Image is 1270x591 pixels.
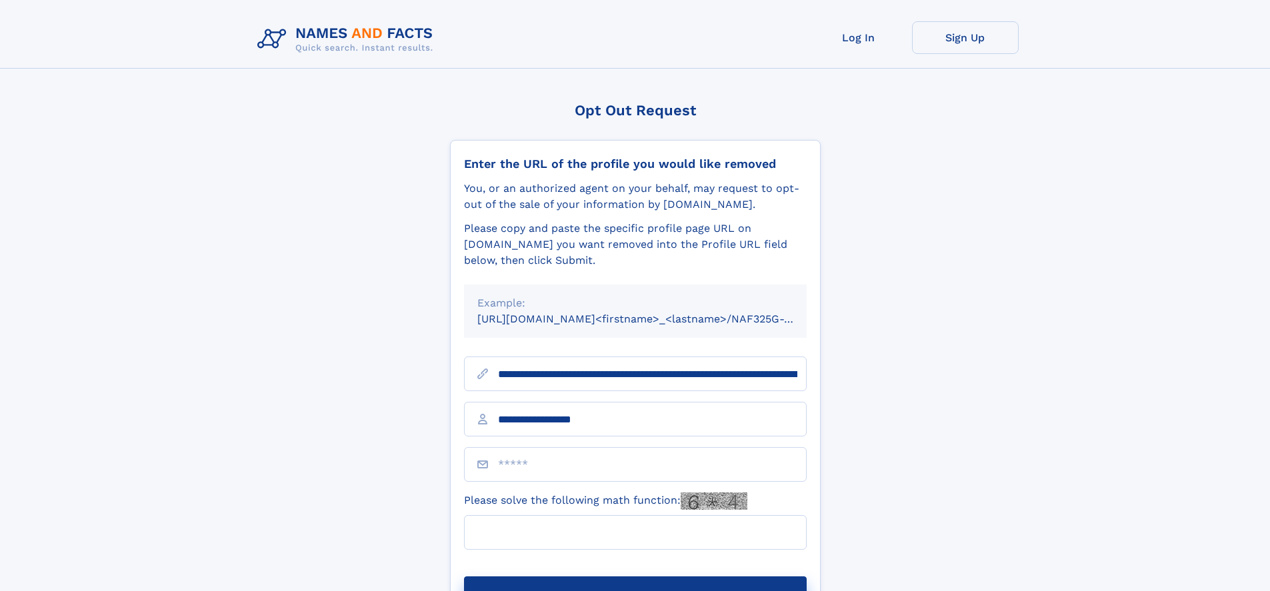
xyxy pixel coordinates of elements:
[464,157,807,171] div: Enter the URL of the profile you would like removed
[477,295,793,311] div: Example:
[477,312,832,325] small: [URL][DOMAIN_NAME]<firstname>_<lastname>/NAF325G-xxxxxxxx
[805,21,912,54] a: Log In
[252,21,444,57] img: Logo Names and Facts
[464,492,747,510] label: Please solve the following math function:
[450,102,821,119] div: Opt Out Request
[912,21,1019,54] a: Sign Up
[464,221,807,269] div: Please copy and paste the specific profile page URL on [DOMAIN_NAME] you want removed into the Pr...
[464,181,807,213] div: You, or an authorized agent on your behalf, may request to opt-out of the sale of your informatio...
